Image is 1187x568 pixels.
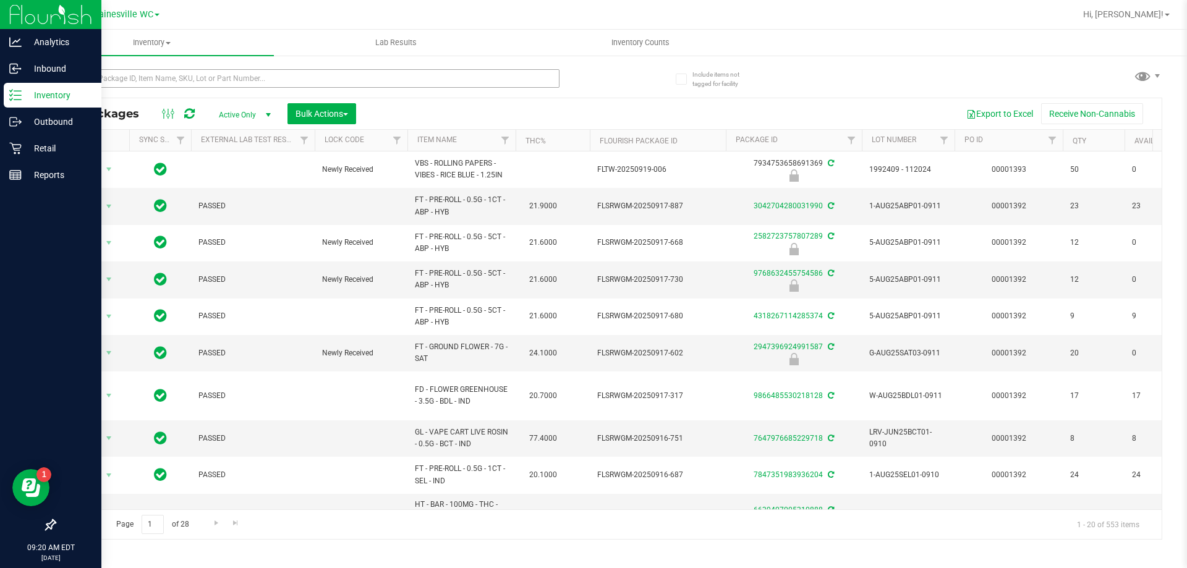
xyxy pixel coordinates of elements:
[93,9,153,20] span: Gainesville WC
[523,466,563,484] span: 20.1000
[198,237,307,248] span: PASSED
[1132,469,1179,481] span: 24
[1070,390,1117,402] span: 17
[495,130,516,151] a: Filter
[992,434,1026,443] a: 00001392
[826,434,834,443] span: Sync from Compliance System
[387,130,407,151] a: Filter
[1083,9,1164,19] span: Hi, [PERSON_NAME]!
[523,197,563,215] span: 21.9000
[415,268,508,291] span: FT - PRE-ROLL - 0.5G - 5CT - ABP - HYB
[724,279,864,292] div: Newly Received
[9,62,22,75] inline-svg: Inbound
[597,433,718,444] span: FLSRWGM-20250916-751
[754,506,823,514] a: 6639407005310888
[1132,274,1179,286] span: 0
[154,430,167,447] span: In Sync
[826,506,834,514] span: Sync from Compliance System
[6,553,96,562] p: [DATE]
[597,347,718,359] span: FLSRWGM-20250917-602
[1070,274,1117,286] span: 12
[826,391,834,400] span: Sync from Compliance System
[724,158,864,182] div: 7934753658691369
[826,201,834,210] span: Sync from Compliance System
[597,200,718,212] span: FLSRWGM-20250917-887
[754,232,823,240] a: 2582723757807289
[22,35,96,49] p: Analytics
[64,107,151,121] span: All Packages
[30,37,274,48] span: Inventory
[600,137,678,145] a: Flourish Package ID
[1132,433,1179,444] span: 8
[597,310,718,322] span: FLSRWGM-20250917-680
[322,164,400,176] span: Newly Received
[869,310,947,322] span: 5-AUG25ABP01-0911
[287,103,356,124] button: Bulk Actions
[101,161,117,178] span: select
[754,470,823,479] a: 7847351983936204
[101,467,117,484] span: select
[754,201,823,210] a: 3042704280031990
[9,116,22,128] inline-svg: Outbound
[171,130,191,151] a: Filter
[992,238,1026,247] a: 00001392
[54,69,559,88] input: Search Package ID, Item Name, SKU, Lot or Part Number...
[523,387,563,405] span: 20.7000
[523,271,563,289] span: 21.6000
[1070,469,1117,481] span: 24
[1070,164,1117,176] span: 50
[9,89,22,101] inline-svg: Inventory
[415,341,508,365] span: FT - GROUND FLOWER - 7G - SAT
[198,433,307,444] span: PASSED
[1070,237,1117,248] span: 12
[597,237,718,248] span: FLSRWGM-20250917-668
[992,470,1026,479] a: 00001392
[154,271,167,288] span: In Sync
[415,305,508,328] span: FT - PRE-ROLL - 0.5G - 5CT - ABP - HYB
[198,274,307,286] span: PASSED
[1073,137,1086,145] a: Qty
[207,515,225,532] a: Go to the next page
[826,342,834,351] span: Sync from Compliance System
[101,271,117,288] span: select
[692,70,754,88] span: Include items not tagged for facility
[415,463,508,486] span: FT - PRE-ROLL - 0.5G - 1CT - SEL - IND
[523,430,563,447] span: 77.4000
[597,164,718,176] span: FLTW-20250919-006
[869,469,947,481] span: 1-AUG25SEL01-0910
[154,387,167,404] span: In Sync
[101,387,117,404] span: select
[1132,164,1179,176] span: 0
[154,466,167,483] span: In Sync
[525,137,546,145] a: THC%
[101,308,117,325] span: select
[22,141,96,156] p: Retail
[724,169,864,182] div: Newly Received
[142,515,164,534] input: 1
[274,30,518,56] a: Lab Results
[992,312,1026,320] a: 00001392
[415,194,508,218] span: FT - PRE-ROLL - 0.5G - 1CT - ABP - HYB
[9,36,22,48] inline-svg: Analytics
[754,342,823,351] a: 2947396924991587
[415,499,508,535] span: HT - BAR - 100MG - THC - DARK CHOCOLATE BLOOD ORANGE
[724,243,864,255] div: Newly Received
[227,515,245,532] a: Go to the last page
[826,232,834,240] span: Sync from Compliance System
[415,231,508,255] span: FT - PRE-ROLL - 0.5G - 5CT - ABP - HYB
[597,469,718,481] span: FLSRWGM-20250916-687
[22,61,96,76] p: Inbound
[523,234,563,252] span: 21.6000
[417,135,457,144] a: Item Name
[1132,390,1179,402] span: 17
[736,135,778,144] a: Package ID
[826,470,834,479] span: Sync from Compliance System
[992,165,1026,174] a: 00001393
[934,130,955,151] a: Filter
[518,30,762,56] a: Inventory Counts
[523,507,559,525] span: 0.1870
[826,269,834,278] span: Sync from Compliance System
[415,158,508,181] span: VBS - ROLLING PAPERS - VIBES - RICE BLUE - 1.25IN
[101,198,117,215] span: select
[1132,237,1179,248] span: 0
